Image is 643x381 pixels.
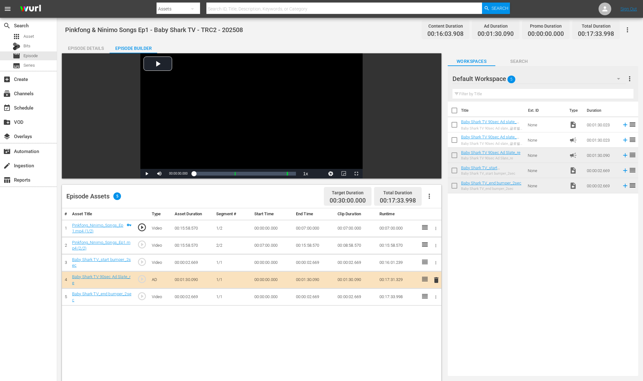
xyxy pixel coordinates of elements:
[629,136,636,144] span: reorder
[478,22,514,30] div: Ad Duration
[622,167,629,174] svg: Add to Episode
[569,182,577,190] span: video_file
[72,291,131,302] a: Baby Shark TV_end bumper_2sec
[461,171,523,176] div: Baby Shark TV_start bumper_2sec
[110,41,157,53] button: Episode Builder
[377,271,419,289] td: 00:17:31.329
[23,62,35,69] span: Series
[293,254,335,271] td: 00:00:02.669
[524,102,566,119] th: Ext. ID
[629,121,636,128] span: reorder
[214,220,251,237] td: 1/2
[335,254,377,271] td: 00:00:02.669
[149,237,172,254] td: Video
[626,71,633,86] button: more_vert
[461,119,521,135] a: Baby Shark TV 90sec Ad slate_글로벌 앱 홍보 영상 프린세스 앱 ([DATE]~[DATE])
[427,22,464,30] div: Content Duration
[452,70,626,88] div: Default Workspace
[622,182,629,189] svg: Add to Episode
[62,237,70,254] td: 2
[194,172,296,176] div: Progress Bar
[149,208,172,220] th: Type
[62,41,110,53] button: Episode Details
[482,3,510,14] button: Search
[149,271,172,289] td: AD
[172,208,214,220] th: Asset Duration
[528,30,564,38] span: 00:00:00.000
[149,254,172,271] td: Video
[172,237,214,254] td: 00:15:58.570
[495,57,543,65] span: Search
[492,3,508,14] span: Search
[584,132,619,148] td: 00:01:30.023
[23,33,34,40] span: Asset
[252,254,293,271] td: 00:00:00.000
[377,208,419,220] th: Runtime
[137,291,147,301] span: play_circle_outline
[335,271,377,289] td: 00:01:30.090
[149,289,172,306] td: Video
[584,178,619,193] td: 00:00:02.669
[377,220,419,237] td: 00:07:00.000
[569,121,577,129] span: Video
[337,169,350,178] button: Picture-in-Picture
[461,126,523,131] div: Baby Shark TV 90sec Ad slate_글로벌 앱 홍보 영상 프린세스 앱 ([DATE]~[DATE])
[622,121,629,128] svg: Add to Episode
[13,52,20,60] span: Episode
[172,254,214,271] td: 00:00:02.669
[293,271,335,289] td: 00:01:30.090
[528,22,564,30] div: Promo Duration
[622,137,629,144] svg: Add to Episode
[448,57,495,65] span: Workspaces
[461,181,521,185] a: Baby Shark TV_end bumper_2sec
[432,275,440,284] button: delete
[525,132,567,148] td: None
[629,166,636,174] span: reorder
[3,148,11,155] span: Automation
[478,30,514,38] span: 00:01:30.090
[330,197,366,204] span: 00:30:00.000
[461,102,524,119] th: Title
[72,223,123,234] a: Pinkfong_Ninimo_Songs_Ep1.mp4 (1/2)
[214,271,251,289] td: 1/1
[72,240,131,251] a: Pinkfong_Ninimo_Songs_Ep1.mp4 (2/2)
[214,208,251,220] th: Segment #
[4,5,11,13] span: menu
[137,257,147,267] span: play_circle_outline
[380,188,416,197] div: Total Duration
[626,75,633,83] span: more_vert
[461,135,521,150] a: Baby Shark TV 90sec Ad slate_글로벌 앱 홍보영상 피자만들기 ([DATE]~[DATE])
[293,289,335,306] td: 00:00:02.669
[3,90,11,97] span: Channels
[113,192,121,200] span: 5
[569,151,577,159] span: Ad
[525,178,567,193] td: None
[149,220,172,237] td: Video
[3,104,11,112] span: Schedule
[569,136,577,144] span: Ad
[569,167,577,174] span: Video
[214,237,251,254] td: 2/2
[140,53,363,178] div: Video Player
[525,163,567,178] td: None
[23,53,38,59] span: Episode
[214,254,251,271] td: 1/1
[62,41,110,56] div: Episode Details
[172,220,214,237] td: 00:15:58.570
[377,237,419,254] td: 00:15:58.570
[620,6,637,11] a: Sign Out
[169,172,187,175] span: 00:00:00.000
[461,187,521,191] div: Baby Shark TV_end bumper_2sec
[172,289,214,306] td: 00:00:02.669
[335,220,377,237] td: 00:07:00.000
[137,240,147,249] span: play_circle_outline
[293,237,335,254] td: 00:15:58.570
[584,163,619,178] td: 00:00:02.669
[461,156,520,160] div: Baby Shark TV 90sec Ad Slate_re
[15,2,46,17] img: ans4CAIJ8jUAAAAAAAAAAAAAAAAAAAAAAAAgQb4GAAAAAAAAAAAAAAAAAAAAAAAAJMjXAAAAAAAAAAAAAAAAAAAAAAAAgAT5G...
[3,176,11,184] span: Reports
[23,43,30,49] span: Bits
[62,208,70,220] th: #
[62,254,70,271] td: 3
[13,33,20,40] span: Asset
